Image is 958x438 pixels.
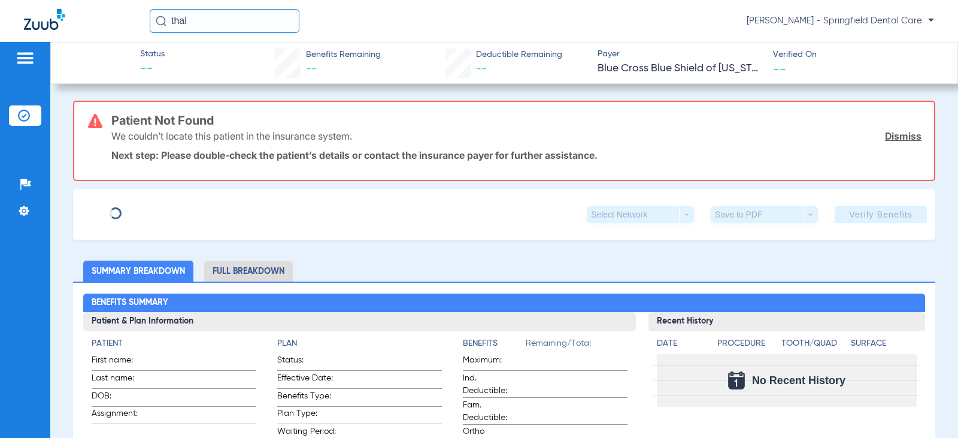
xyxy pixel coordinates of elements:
h2: Benefits Summary [83,294,924,313]
img: hamburger-icon [16,51,35,65]
span: Ind. Deductible: [463,372,522,397]
h4: Patient [92,337,256,350]
span: [PERSON_NAME] - Springfield Dental Care [747,15,934,27]
h4: Procedure [717,337,777,350]
li: Summary Breakdown [83,261,193,282]
span: Remaining/Total [526,337,627,354]
span: Blue Cross Blue Shield of [US_STATE] [598,61,763,76]
app-breakdown-title: Date [657,337,707,354]
span: -- [476,64,487,74]
li: Full Breakdown [204,261,293,282]
h4: Tooth/Quad [781,337,847,350]
h3: Patient Not Found [111,114,921,126]
img: Search Icon [156,16,166,26]
h4: Plan [277,337,442,350]
span: -- [306,64,317,74]
app-breakdown-title: Tooth/Quad [781,337,847,354]
p: We couldn’t locate this patient in the insurance system. [111,130,352,142]
span: First name: [92,354,150,370]
span: DOB: [92,390,150,406]
span: Status: [277,354,336,370]
h4: Date [657,337,707,350]
span: Verified On [773,49,938,61]
app-breakdown-title: Surface [851,337,916,354]
img: Calendar [728,371,745,389]
span: -- [773,62,786,75]
span: Fam. Deductible: [463,399,522,424]
h4: Surface [851,337,916,350]
input: Search for patients [150,9,299,33]
span: Assignment: [92,407,150,424]
h4: Benefits [463,337,526,350]
span: No Recent History [752,374,845,386]
img: Zuub Logo [24,9,65,30]
app-breakdown-title: Procedure [717,337,777,354]
span: Payer [598,48,763,61]
span: Plan Type: [277,407,336,424]
span: Maximum: [463,354,522,370]
span: Status [140,48,165,61]
span: Effective Date: [277,372,336,388]
span: Last name: [92,372,150,388]
span: Deductible Remaining [476,49,562,61]
span: Benefits Type: [277,390,336,406]
span: -- [140,61,165,78]
h3: Patient & Plan Information [83,312,636,331]
p: Next step: Please double-check the patient’s details or contact the insurance payer for further a... [111,149,921,161]
img: error-icon [88,114,102,128]
span: Benefits Remaining [306,49,381,61]
a: Dismiss [885,130,921,142]
h3: Recent History [648,312,924,331]
app-breakdown-title: Benefits [463,337,526,354]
